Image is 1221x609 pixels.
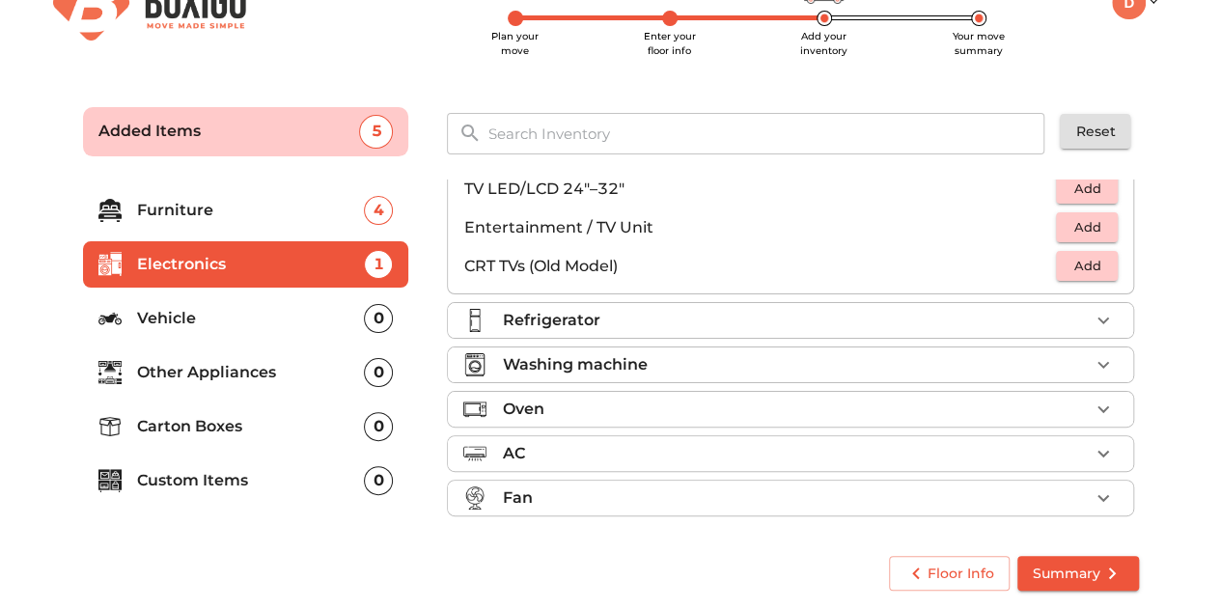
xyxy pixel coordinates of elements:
[463,178,1056,201] p: TV LED/LCD 24"–32"
[463,486,486,510] img: fan
[889,556,1010,592] button: Floor Info
[359,115,393,149] div: 5
[137,361,365,384] p: Other Appliances
[463,255,1056,278] p: CRT TVs (Old Model)
[364,412,393,441] div: 0
[502,353,647,376] p: Washing machine
[137,307,365,330] p: Vehicle
[1056,212,1118,242] button: Add
[1060,114,1130,150] button: Reset
[137,415,365,438] p: Carton Boxes
[502,309,599,332] p: Refrigerator
[364,196,393,225] div: 4
[1066,216,1108,238] span: Add
[1056,174,1118,204] button: Add
[904,562,994,586] span: Floor Info
[364,466,393,495] div: 0
[463,216,1056,239] p: Entertainment / TV Unit
[463,442,486,465] img: air_conditioner
[1056,251,1118,281] button: Add
[137,469,365,492] p: Custom Items
[364,250,393,279] div: 1
[502,442,524,465] p: AC
[463,353,486,376] img: washing_machine
[137,199,365,222] p: Furniture
[491,30,539,57] span: Plan your move
[98,120,360,143] p: Added Items
[463,309,486,332] img: refrigerator
[364,304,393,333] div: 0
[1033,562,1124,586] span: Summary
[137,253,365,276] p: Electronics
[644,30,696,57] span: Enter your floor info
[1066,178,1108,200] span: Add
[364,358,393,387] div: 0
[1066,255,1108,277] span: Add
[800,30,847,57] span: Add your inventory
[1075,120,1115,144] span: Reset
[476,113,1058,154] input: Search Inventory
[502,486,532,510] p: Fan
[463,398,486,421] img: oven
[953,30,1005,57] span: Your move summary
[502,398,543,421] p: Oven
[1017,556,1139,592] button: Summary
